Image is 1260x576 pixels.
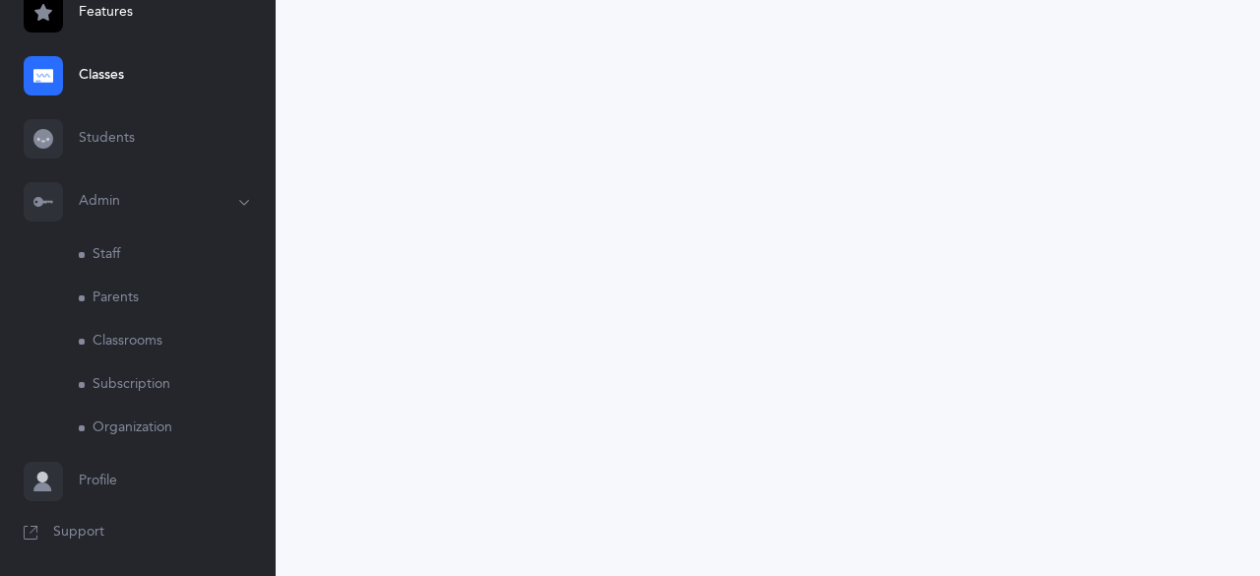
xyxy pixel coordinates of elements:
a: Staff [79,233,276,277]
a: Parents [79,277,276,320]
a: Classrooms [79,320,276,363]
span: Support [53,523,104,543]
a: Organization [79,407,276,450]
a: Subscription [79,363,276,407]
